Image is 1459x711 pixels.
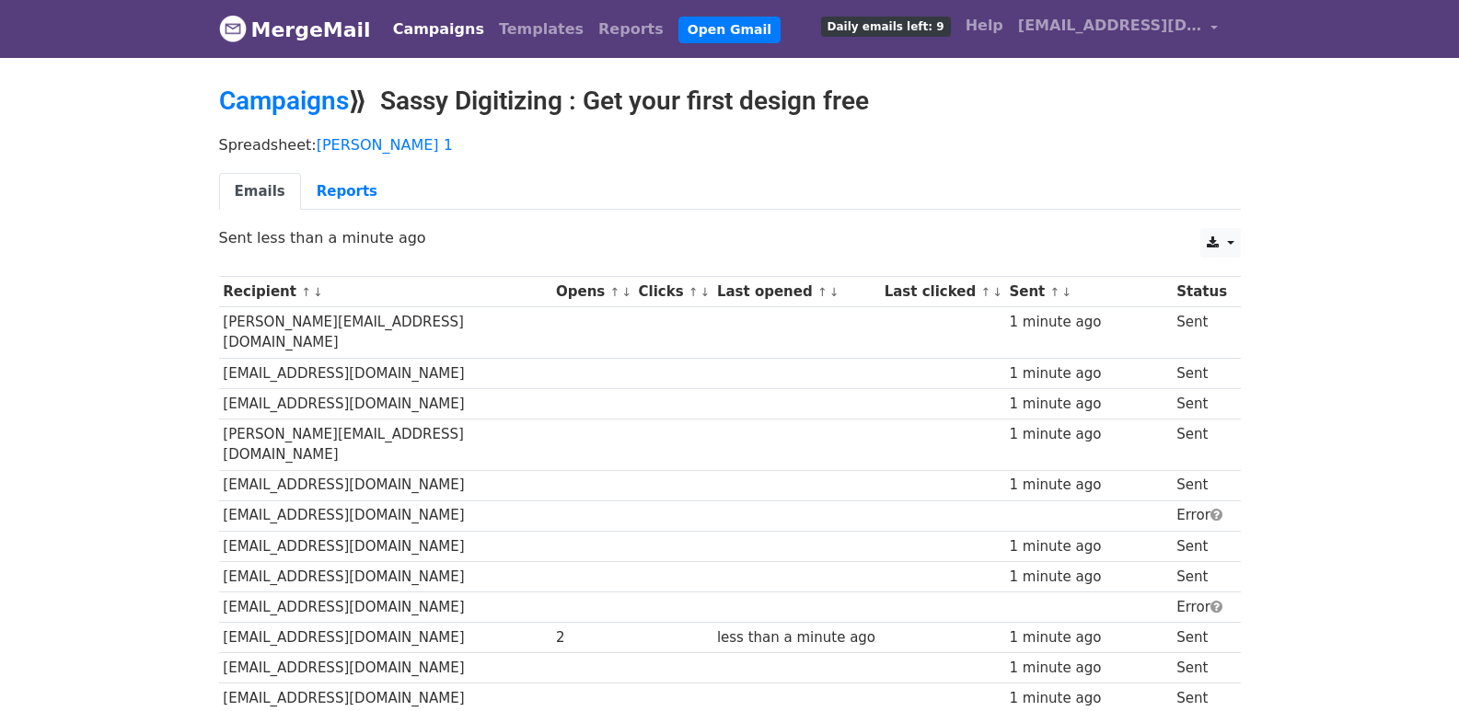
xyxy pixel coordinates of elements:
div: 1 minute ago [1009,424,1167,445]
td: [PERSON_NAME][EMAIL_ADDRESS][DOMAIN_NAME] [219,419,552,470]
td: [EMAIL_ADDRESS][DOMAIN_NAME] [219,358,552,388]
div: 1 minute ago [1009,536,1167,557]
td: Sent [1172,307,1231,359]
div: 2 [556,627,630,648]
th: Clicks [634,277,712,307]
td: [EMAIL_ADDRESS][DOMAIN_NAME] [219,470,552,500]
div: 1 minute ago [1009,567,1167,588]
div: 1 minute ago [1009,312,1167,333]
a: [EMAIL_ADDRESS][DOMAIN_NAME] [1011,7,1226,51]
td: Sent [1172,623,1231,653]
a: MergeMail [219,10,371,49]
td: [EMAIL_ADDRESS][DOMAIN_NAME] [219,591,552,622]
a: ↓ [701,285,711,299]
div: 1 minute ago [1009,394,1167,415]
a: ↑ [689,285,699,299]
th: Last clicked [880,277,1005,307]
a: Reports [591,11,671,48]
td: [EMAIL_ADDRESS][DOMAIN_NAME] [219,500,552,531]
a: ↓ [313,285,323,299]
td: Sent [1172,388,1231,419]
th: Recipient [219,277,552,307]
h2: ⟫ Sassy Digitizing : Get your first design free [219,86,1241,117]
a: Help [958,7,1011,44]
td: [EMAIL_ADDRESS][DOMAIN_NAME] [219,653,552,683]
a: Emails [219,173,301,211]
a: ↓ [621,285,631,299]
a: ↓ [1061,285,1071,299]
a: ↓ [992,285,1002,299]
a: ↓ [829,285,840,299]
a: Campaigns [386,11,492,48]
td: Sent [1172,653,1231,683]
a: ↑ [301,285,311,299]
div: 1 minute ago [1009,363,1167,384]
td: Sent [1172,531,1231,561]
th: Status [1172,277,1231,307]
a: ↑ [1050,285,1060,299]
td: [EMAIL_ADDRESS][DOMAIN_NAME] [219,623,552,653]
a: Open Gmail [678,17,781,43]
p: Spreadsheet: [219,135,1241,155]
a: Reports [301,173,393,211]
a: ↑ [609,285,619,299]
span: [EMAIL_ADDRESS][DOMAIN_NAME] [1018,15,1202,37]
th: Sent [1005,277,1173,307]
div: less than a minute ago [717,627,875,648]
span: Daily emails left: 9 [821,17,951,37]
div: 1 minute ago [1009,475,1167,496]
th: Last opened [712,277,880,307]
a: ↑ [980,285,990,299]
td: Sent [1172,419,1231,470]
td: [PERSON_NAME][EMAIL_ADDRESS][DOMAIN_NAME] [219,307,552,359]
td: Error [1172,591,1231,622]
a: [PERSON_NAME] 1 [317,136,453,154]
td: [EMAIL_ADDRESS][DOMAIN_NAME] [219,388,552,419]
img: MergeMail logo [219,15,247,42]
td: Sent [1172,561,1231,591]
td: Sent [1172,358,1231,388]
div: 1 minute ago [1009,688,1167,709]
div: 1 minute ago [1009,627,1167,648]
th: Opens [551,277,634,307]
div: 1 minute ago [1009,658,1167,679]
a: ↑ [817,285,828,299]
td: [EMAIL_ADDRESS][DOMAIN_NAME] [219,561,552,591]
p: Sent less than a minute ago [219,228,1241,247]
a: Campaigns [219,86,349,116]
td: [EMAIL_ADDRESS][DOMAIN_NAME] [219,531,552,561]
a: Daily emails left: 9 [814,7,958,44]
td: Error [1172,500,1231,531]
td: Sent [1172,470,1231,500]
a: Templates [492,11,591,48]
